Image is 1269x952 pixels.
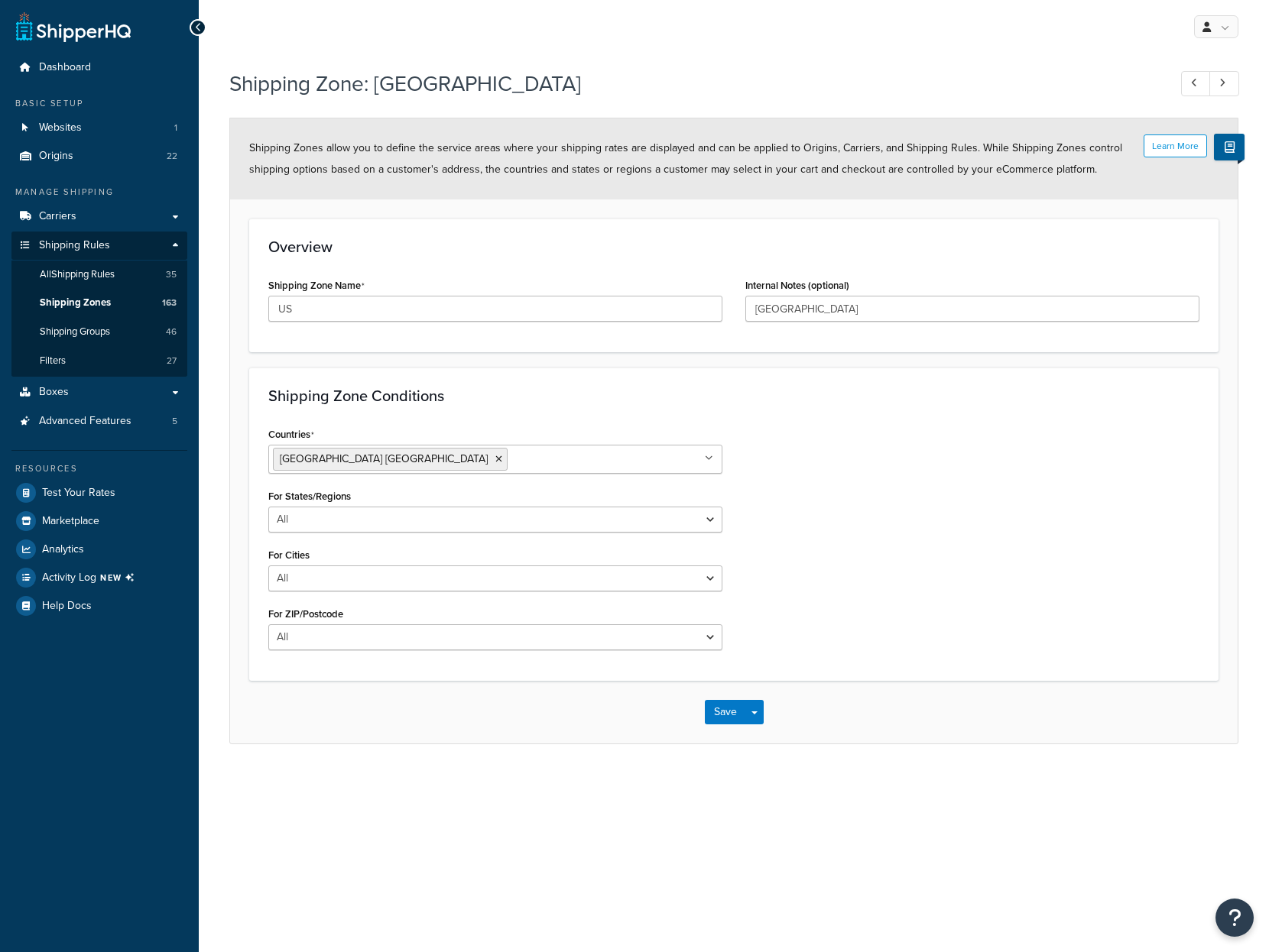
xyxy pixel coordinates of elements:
[229,69,1153,99] h1: Shipping Zone: [GEOGRAPHIC_DATA]
[11,318,187,346] li: Shipping Groups
[11,114,187,142] li: Websites
[39,386,69,399] span: Boxes
[167,355,177,368] span: 27
[42,515,99,528] span: Marketplace
[40,355,66,368] span: Filters
[11,97,187,110] div: Basic Setup
[268,608,343,620] label: For ZIP/Postcode
[268,238,1199,255] h3: Overview
[280,451,488,467] span: [GEOGRAPHIC_DATA] [GEOGRAPHIC_DATA]
[42,600,92,613] span: Help Docs
[174,121,177,134] span: 1
[1144,134,1207,157] button: Learn More
[268,429,314,441] label: Countries
[39,415,131,428] span: Advanced Features
[1215,899,1254,937] button: Open Resource Center
[1209,71,1239,96] a: Next Record
[11,378,187,406] a: Boxes
[11,53,187,82] a: Dashboard
[11,479,187,507] a: Test Your Rates
[11,289,187,317] li: Shipping Zones
[11,232,187,377] li: Shipping Rules
[166,325,177,338] span: 46
[1214,134,1245,160] button: Show Help Docs
[268,280,365,292] label: Shipping Zone Name
[268,387,1199,404] h3: Shipping Zone Conditions
[39,150,73,163] span: Origins
[42,568,141,588] span: Activity Log
[39,210,76,223] span: Carriers
[11,507,187,535] a: Marketplace
[11,261,187,289] a: AllShipping Rules35
[40,268,115,281] span: All Shipping Rules
[745,280,849,291] label: Internal Notes (optional)
[11,202,187,231] a: Carriers
[11,142,187,170] a: Origins22
[11,407,187,436] a: Advanced Features5
[11,232,187,260] a: Shipping Rules
[42,487,115,500] span: Test Your Rates
[1181,71,1211,96] a: Previous Record
[11,407,187,436] li: Advanced Features
[11,142,187,170] li: Origins
[11,347,187,375] li: Filters
[39,239,110,252] span: Shipping Rules
[100,572,141,584] span: NEW
[39,121,82,134] span: Websites
[268,549,310,561] label: For Cities
[11,114,187,142] a: Websites1
[172,415,177,428] span: 5
[705,700,746,724] button: Save
[42,543,84,556] span: Analytics
[40,325,110,338] span: Shipping Groups
[11,347,187,375] a: Filters27
[11,592,187,620] a: Help Docs
[11,564,187,591] a: Activity LogNEW
[11,186,187,199] div: Manage Shipping
[167,150,177,163] span: 22
[39,61,91,74] span: Dashboard
[166,268,177,281] span: 35
[268,491,351,502] label: For States/Regions
[40,296,111,309] span: Shipping Zones
[11,289,187,317] a: Shipping Zones163
[11,318,187,346] a: Shipping Groups46
[249,140,1122,177] span: Shipping Zones allow you to define the service areas where your shipping rates are displayed and ...
[11,564,187,591] li: [object Object]
[162,296,177,309] span: 163
[11,536,187,563] a: Analytics
[11,462,187,475] div: Resources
